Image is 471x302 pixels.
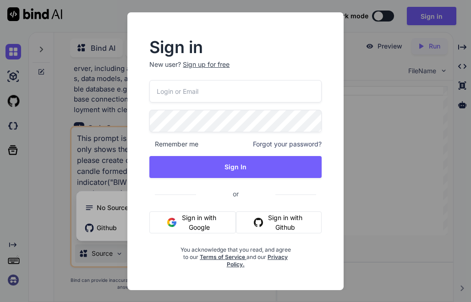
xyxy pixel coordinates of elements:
p: New user? [149,60,321,80]
div: You acknowledge that you read, and agree to our and our [178,241,293,268]
span: Remember me [149,140,198,149]
button: Sign in with Github [236,211,321,233]
input: Login or Email [149,80,321,102]
a: Terms of Service [200,253,246,260]
span: or [196,183,275,205]
img: google [167,218,176,227]
h2: Sign in [149,40,321,54]
img: github [254,218,263,227]
div: Sign up for free [183,60,230,69]
a: Privacy Policy. [227,253,288,268]
button: Sign In [149,156,321,178]
span: Forgot your password? [253,140,322,149]
button: Sign in with Google [149,211,236,233]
